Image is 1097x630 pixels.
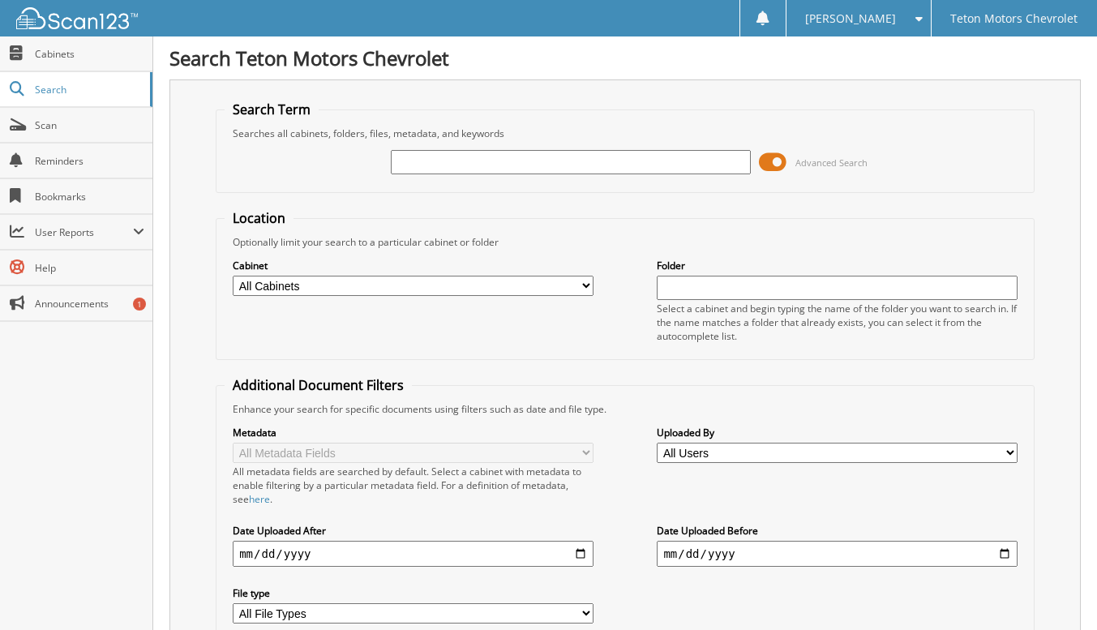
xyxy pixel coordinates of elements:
label: Cabinet [233,259,593,272]
span: [PERSON_NAME] [805,14,896,24]
img: scan123-logo-white.svg [16,7,138,29]
div: Searches all cabinets, folders, files, metadata, and keywords [225,126,1026,140]
input: end [657,541,1017,567]
div: Optionally limit your search to a particular cabinet or folder [225,235,1026,249]
div: All metadata fields are searched by default. Select a cabinet with metadata to enable filtering b... [233,465,593,506]
div: Enhance your search for specific documents using filters such as date and file type. [225,402,1026,416]
legend: Additional Document Filters [225,376,412,394]
input: start [233,541,593,567]
span: Bookmarks [35,190,144,204]
span: Reminders [35,154,144,168]
label: File type [233,586,593,600]
div: Select a cabinet and begin typing the name of the folder you want to search in. If the name match... [657,302,1017,343]
legend: Search Term [225,101,319,118]
span: Teton Motors Chevrolet [950,14,1078,24]
iframe: Chat Widget [1016,552,1097,630]
legend: Location [225,209,294,227]
span: Help [35,261,144,275]
span: User Reports [35,225,133,239]
span: Announcements [35,297,144,311]
label: Metadata [233,426,593,439]
label: Date Uploaded Before [657,524,1017,538]
span: Scan [35,118,144,132]
h1: Search Teton Motors Chevrolet [169,45,1081,71]
label: Folder [657,259,1017,272]
span: Advanced Search [795,156,868,169]
label: Uploaded By [657,426,1017,439]
div: 1 [133,298,146,311]
span: Cabinets [35,47,144,61]
a: here [249,492,270,506]
label: Date Uploaded After [233,524,593,538]
span: Search [35,83,142,96]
